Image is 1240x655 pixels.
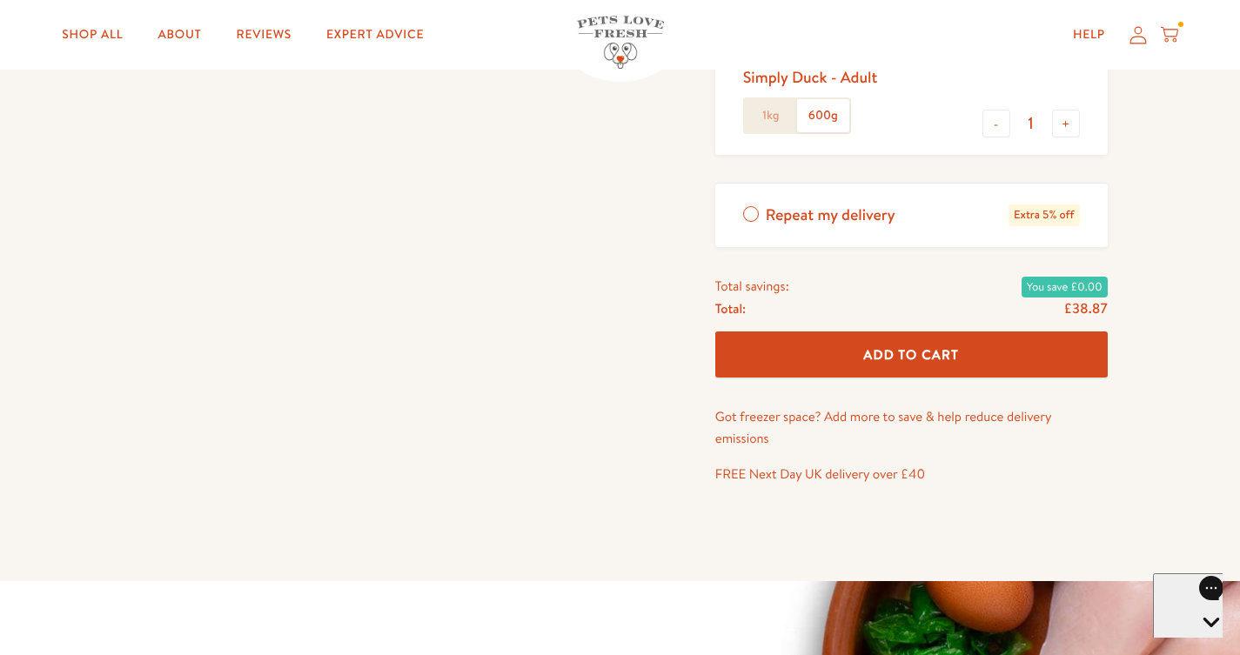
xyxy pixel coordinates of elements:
[797,99,849,132] label: 600g
[863,345,959,364] span: Add To Cart
[577,16,664,69] img: Pets Love Fresh
[1052,110,1080,137] button: +
[1153,573,1223,638] iframe: Gorgias live chat messenger
[1022,277,1108,297] span: You save £0.00
[715,275,789,297] span: Total savings:
[144,17,215,52] a: About
[982,110,1010,137] button: -
[1063,299,1107,318] span: £38.87
[743,67,878,87] div: Simply Duck - Adult
[312,17,438,52] a: Expert Advice
[715,463,1108,485] p: FREE Next Day UK delivery over £40
[745,99,797,132] label: 1kg
[766,204,895,226] span: Repeat my delivery
[715,297,746,320] span: Total:
[715,331,1108,378] button: Add To Cart
[715,405,1108,450] p: Got freezer space? Add more to save & help reduce delivery emissions
[1059,17,1119,52] a: Help
[223,17,305,52] a: Reviews
[48,17,137,52] a: Shop All
[1009,204,1079,226] span: Extra 5% off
